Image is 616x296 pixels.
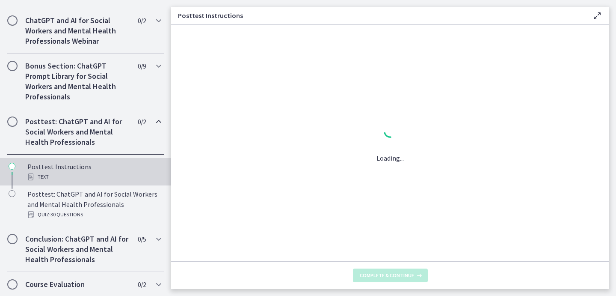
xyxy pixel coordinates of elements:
div: Posttest: ChatGPT and AI for Social Workers and Mental Health Professionals [27,189,161,220]
div: Posttest Instructions [27,161,161,182]
h2: Bonus Section: ChatGPT Prompt Library for Social Workers and Mental Health Professionals [25,61,130,102]
h2: Course Evaluation [25,279,130,290]
span: 0 / 2 [138,279,146,290]
h2: Conclusion: ChatGPT and AI for Social Workers and Mental Health Professionals [25,234,130,265]
span: 0 / 2 [138,15,146,26]
span: Complete & continue [360,272,414,279]
h3: Posttest Instructions [178,10,578,21]
span: · 30 Questions [49,209,83,220]
div: 1 [376,123,404,143]
h2: ChatGPT and AI for Social Workers and Mental Health Professionals Webinar [25,15,130,46]
span: 0 / 2 [138,117,146,127]
button: Complete & continue [353,269,428,282]
h2: Posttest: ChatGPT and AI for Social Workers and Mental Health Professionals [25,117,130,147]
span: 0 / 5 [138,234,146,244]
span: 0 / 9 [138,61,146,71]
div: Quiz [27,209,161,220]
p: Loading... [376,153,404,163]
div: Text [27,172,161,182]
